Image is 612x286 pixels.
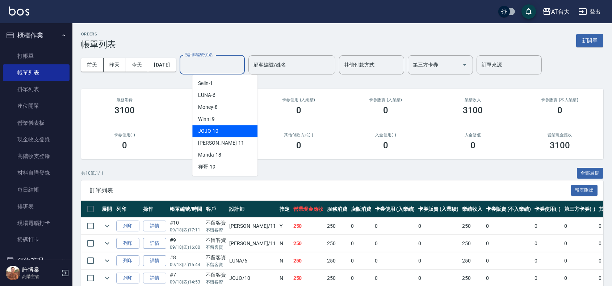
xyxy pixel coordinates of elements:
h2: 業績收入 [438,98,507,102]
th: 第三方卡券(-) [562,201,597,218]
button: 列印 [116,221,139,232]
td: 0 [416,252,460,269]
a: 帳單列表 [3,64,70,81]
h3: 3100 [550,140,570,150]
td: Y [278,218,292,235]
img: Logo [9,7,29,16]
h5: 許博棠 [22,266,59,273]
h3: 帳單列表 [81,39,116,50]
td: 0 [533,252,562,269]
span: LUNA -6 [198,91,215,99]
a: 詳情 [143,273,166,284]
h2: 卡券販賣 (入業績) [351,98,420,102]
a: 打帳單 [3,48,70,64]
div: 不留客資 [206,219,226,227]
span: JOJO -10 [198,127,218,135]
h2: 其他付款方式(-) [264,133,334,137]
h3: 3100 [114,105,135,115]
p: 共 10 筆, 1 / 1 [81,170,104,176]
span: 祥哥 -19 [198,163,215,171]
td: 0 [373,218,417,235]
th: 客戶 [204,201,228,218]
td: 0 [373,235,417,252]
h2: 第三方卡券(-) [177,133,246,137]
a: 材料自購登錄 [3,165,70,181]
td: 250 [292,235,326,252]
button: 列印 [116,255,139,266]
button: 列印 [116,273,139,284]
div: AT台大 [551,7,570,16]
a: 掃碼打卡 [3,231,70,248]
button: 櫃檯作業 [3,26,70,45]
h3: 0 [296,105,301,115]
td: N [278,235,292,252]
h3: 0 [122,140,127,150]
a: 詳情 [143,255,166,266]
p: 09/18 (四) 17:11 [170,227,202,233]
a: 排班表 [3,198,70,215]
button: 預約管理 [3,251,70,270]
p: 09/18 (四) 16:00 [170,244,202,251]
th: 展開 [100,201,114,218]
button: expand row [102,238,113,249]
h2: 卡券使用 (入業績) [264,98,334,102]
th: 卡券販賣 (入業績) [416,201,460,218]
td: 0 [533,235,562,252]
h2: ORDERS [81,32,116,37]
td: 0 [349,235,373,252]
label: 設計師編號/姓名 [185,52,213,57]
td: 250 [460,235,484,252]
th: 卡券販賣 (不入業績) [484,201,533,218]
th: 業績收入 [460,201,484,218]
h2: 入金使用(-) [351,133,420,137]
td: LUNA /6 [227,252,277,269]
h3: 3100 [463,105,483,115]
td: 0 [349,218,373,235]
p: 高階主管 [22,273,59,280]
button: expand row [102,255,113,266]
button: 列印 [116,238,139,249]
h2: 店販消費 [177,98,246,102]
button: [DATE] [148,58,176,72]
td: [PERSON_NAME] /11 [227,218,277,235]
button: AT台大 [540,4,573,19]
h3: 0 [383,140,388,150]
th: 店販消費 [349,201,373,218]
button: 今天 [126,58,148,72]
td: 0 [416,218,460,235]
p: 不留客資 [206,227,226,233]
td: 250 [460,218,484,235]
h3: 0 [470,140,475,150]
button: 登出 [575,5,603,18]
td: #10 [168,218,204,235]
td: 250 [292,218,326,235]
th: 卡券使用 (入業績) [373,201,417,218]
span: [PERSON_NAME] -11 [198,139,244,147]
a: 每日結帳 [3,182,70,198]
th: 列印 [114,201,141,218]
h2: 卡券販賣 (不入業績) [525,98,595,102]
a: 詳情 [143,221,166,232]
td: 0 [484,218,533,235]
th: 卡券使用(-) [533,201,562,218]
a: 報表匯出 [571,187,598,193]
h2: 營業現金應收 [525,133,595,137]
button: 新開單 [576,34,603,47]
p: 不留客資 [206,279,226,285]
td: N [278,252,292,269]
td: 0 [484,252,533,269]
td: 0 [349,252,373,269]
a: 新開單 [576,37,603,44]
td: 250 [292,252,326,269]
a: 座位開單 [3,98,70,114]
img: Person [6,266,20,280]
h3: 服務消費 [90,98,159,102]
th: 服務消費 [325,201,349,218]
span: Winni -9 [198,115,215,123]
button: Open [459,59,470,71]
div: 不留客資 [206,271,226,279]
td: 250 [325,235,349,252]
button: expand row [102,221,113,231]
button: 報表匯出 [571,185,598,196]
p: 09/18 (四) 14:53 [170,279,202,285]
